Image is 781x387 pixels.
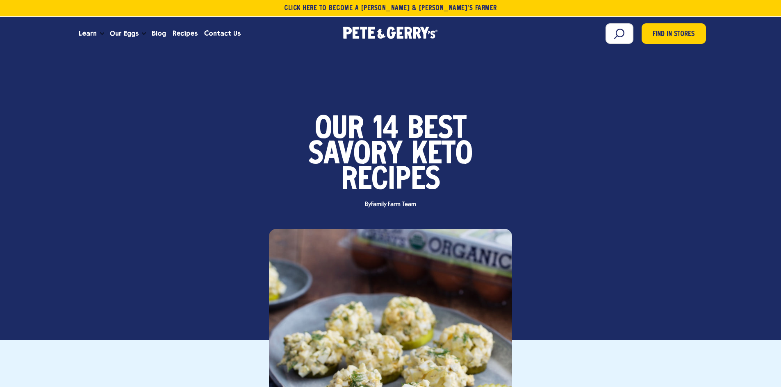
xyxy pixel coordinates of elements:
[606,23,633,44] input: Search
[169,23,201,45] a: Recipes
[100,32,104,35] button: Open the dropdown menu for Learn
[173,28,198,38] span: Recipes
[371,201,416,208] span: Family Farm Team
[373,117,398,143] span: 14
[308,143,403,168] span: Savory
[653,29,694,40] span: Find in Stores
[412,143,473,168] span: Keto
[204,28,241,38] span: Contact Us
[148,23,169,45] a: Blog
[315,117,364,143] span: Our
[361,201,420,208] span: By
[110,28,139,38] span: Our Eggs
[152,28,166,38] span: Blog
[408,117,467,143] span: Best
[107,23,142,45] a: Our Eggs
[75,23,100,45] a: Learn
[142,32,146,35] button: Open the dropdown menu for Our Eggs
[341,168,440,193] span: Recipes
[201,23,244,45] a: Contact Us
[642,23,706,44] a: Find in Stores
[79,28,97,38] span: Learn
